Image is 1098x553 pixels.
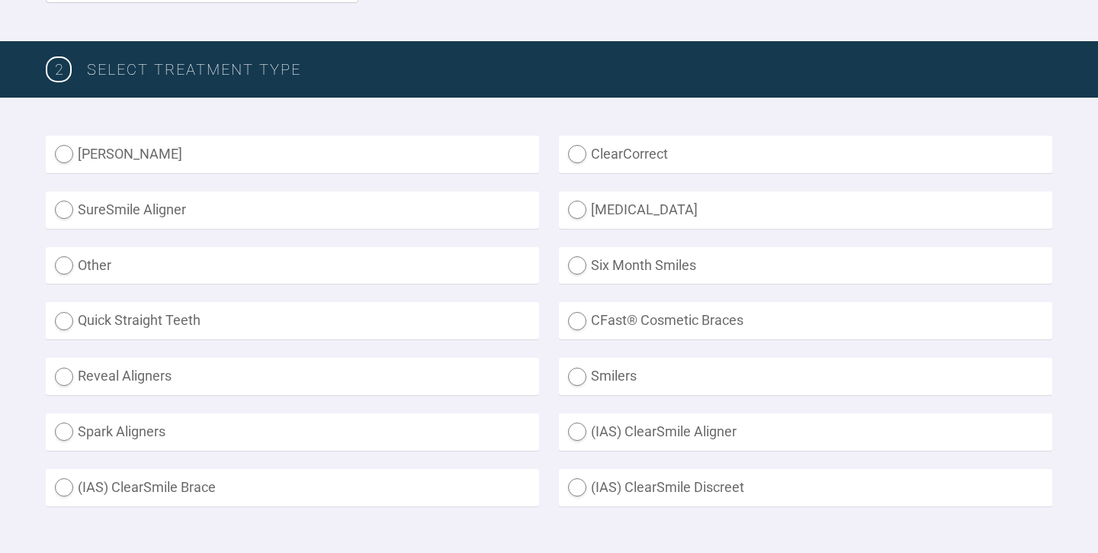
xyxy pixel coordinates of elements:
[559,469,1052,506] label: (IAS) ClearSmile Discreet
[46,413,539,451] label: Spark Aligners
[559,413,1052,451] label: (IAS) ClearSmile Aligner
[46,302,539,339] label: Quick Straight Teeth
[559,302,1052,339] label: CFast® Cosmetic Braces
[46,136,539,173] label: [PERSON_NAME]
[559,136,1052,173] label: ClearCorrect
[559,191,1052,229] label: [MEDICAL_DATA]
[46,247,539,285] label: Other
[46,469,539,506] label: (IAS) ClearSmile Brace
[46,56,72,82] span: 2
[559,247,1052,285] label: Six Month Smiles
[46,358,539,395] label: Reveal Aligners
[87,57,1052,82] h3: SELECT TREATMENT TYPE
[559,358,1052,395] label: Smilers
[46,191,539,229] label: SureSmile Aligner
